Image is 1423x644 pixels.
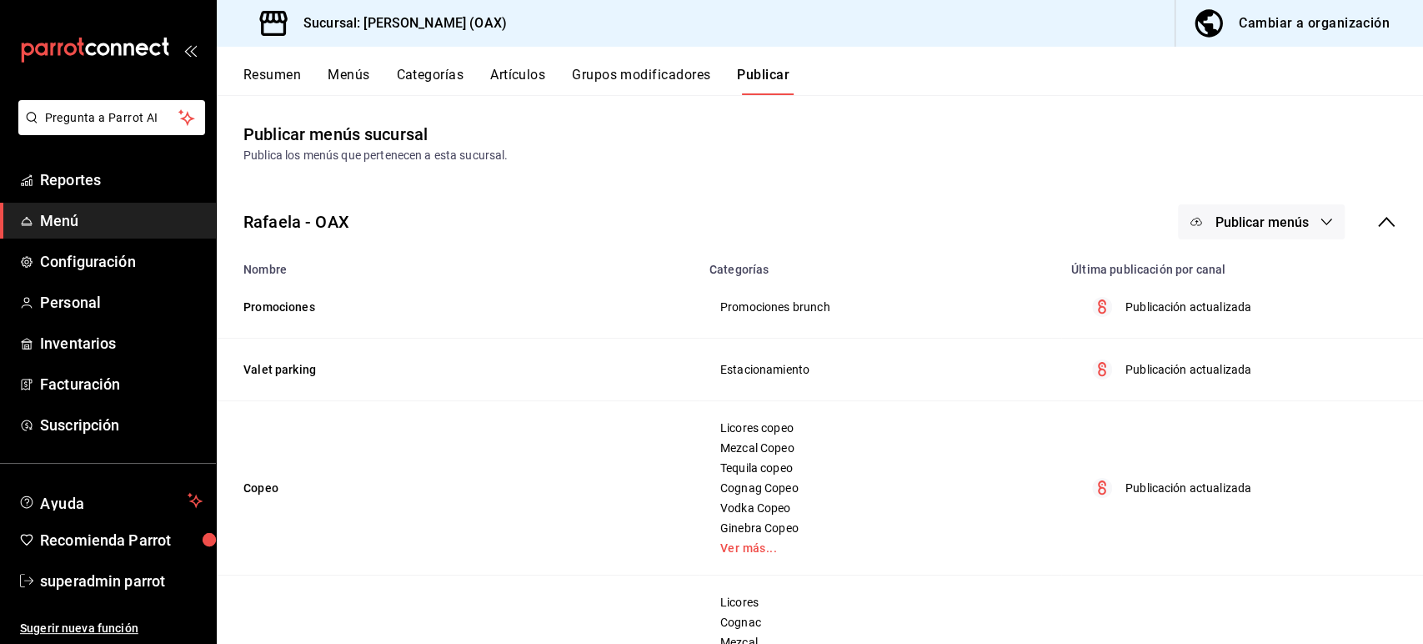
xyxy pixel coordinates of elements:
[720,442,1040,454] span: Mezcal Copeo
[40,414,203,436] span: Suscripción
[1125,361,1251,379] p: Publicación actualizada
[243,67,1423,95] div: navigation tabs
[720,596,1040,608] span: Licores
[720,462,1040,474] span: Tequila copeo
[397,67,464,95] button: Categorías
[1061,253,1423,276] th: Última publicación por canal
[183,43,197,57] button: open_drawer_menu
[720,364,1040,375] span: Estacionamiento
[40,570,203,592] span: superadmin parrot
[45,109,179,127] span: Pregunta a Parrot AI
[40,169,203,191] span: Reportes
[20,620,203,637] span: Sugerir nueva función
[737,67,789,95] button: Publicar
[720,422,1040,434] span: Licores copeo
[1215,214,1308,230] span: Publicar menús
[1125,299,1251,316] p: Publicación actualizada
[720,542,1040,554] a: Ver más...
[720,301,1040,313] span: Promociones brunch
[720,616,1040,628] span: Cognac
[699,253,1061,276] th: Categorías
[40,291,203,314] span: Personal
[217,276,699,339] td: Promociones
[1178,204,1345,239] button: Publicar menús
[243,122,428,147] div: Publicar menús sucursal
[40,209,203,232] span: Menú
[217,339,699,401] td: Valet parking
[720,502,1040,514] span: Vodka Copeo
[720,522,1040,534] span: Ginebra Copeo
[1239,12,1390,35] div: Cambiar a organización
[217,253,699,276] th: Nombre
[490,67,545,95] button: Artículos
[40,491,181,511] span: Ayuda
[18,100,205,135] button: Pregunta a Parrot AI
[40,332,203,355] span: Inventarios
[720,482,1040,494] span: Cognag Copeo
[572,67,710,95] button: Grupos modificadores
[40,250,203,273] span: Configuración
[217,401,699,576] td: Copeo
[40,373,203,395] span: Facturación
[243,147,1396,164] div: Publica los menús que pertenecen a esta sucursal.
[243,209,349,234] div: Rafaela - OAX
[40,529,203,551] span: Recomienda Parrot
[12,121,205,138] a: Pregunta a Parrot AI
[1125,480,1251,497] p: Publicación actualizada
[290,13,507,33] h3: Sucursal: [PERSON_NAME] (OAX)
[243,67,301,95] button: Resumen
[328,67,369,95] button: Menús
